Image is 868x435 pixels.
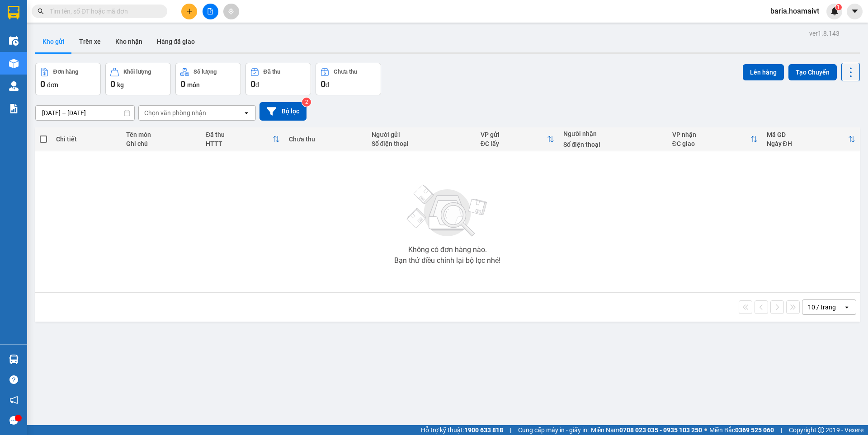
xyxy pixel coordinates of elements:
[518,425,589,435] span: Cung cấp máy in - giấy in:
[9,416,18,425] span: message
[781,425,782,435] span: |
[394,257,500,264] div: Bạn thử điều chỉnh lại bộ lọc nhé!
[38,8,44,14] span: search
[818,427,824,433] span: copyright
[243,109,250,117] svg: open
[105,63,171,95] button: Khối lượng0kg
[843,304,850,311] svg: open
[9,396,18,404] span: notification
[123,69,151,75] div: Khối lượng
[9,104,19,113] img: solution-icon
[325,81,329,89] span: đ
[835,4,842,10] sup: 1
[668,127,762,151] th: Toggle SortBy
[563,130,663,137] div: Người nhận
[150,31,202,52] button: Hàng đã giao
[206,140,272,147] div: HTTT
[187,81,200,89] span: món
[223,4,239,19] button: aim
[36,106,134,120] input: Select a date range.
[709,425,774,435] span: Miền Bắc
[809,28,840,38] div: ver 1.8.143
[108,31,150,52] button: Kho nhận
[767,131,848,138] div: Mã GD
[372,131,472,138] div: Người gửi
[8,6,19,19] img: logo-vxr
[9,59,19,68] img: warehouse-icon
[830,7,839,15] img: icon-new-feature
[255,81,259,89] span: đ
[126,140,197,147] div: Ghi chú
[767,140,848,147] div: Ngày ĐH
[672,140,750,147] div: ĐC giao
[476,127,559,151] th: Toggle SortBy
[672,131,750,138] div: VP nhận
[56,136,117,143] div: Chi tiết
[421,425,503,435] span: Hỗ trợ kỹ thuật:
[788,64,837,80] button: Tạo Chuyến
[735,426,774,434] strong: 0369 525 060
[144,108,206,117] div: Chọn văn phòng nhận
[9,355,19,364] img: warehouse-icon
[175,63,241,95] button: Số lượng0món
[35,31,72,52] button: Kho gửi
[402,179,493,243] img: svg+xml;base64,PHN2ZyBjbGFzcz0ibGlzdC1wbHVnX19zdmciIHhtbG5zPSJodHRwOi8vd3d3LnczLm9yZy8yMDAwL3N2Zy...
[207,8,213,14] span: file-add
[9,36,19,46] img: warehouse-icon
[334,69,357,75] div: Chưa thu
[206,131,272,138] div: Đã thu
[50,6,156,16] input: Tìm tên, số ĐT hoặc mã đơn
[763,5,826,17] span: baria.hoamaivt
[481,131,547,138] div: VP gửi
[228,8,234,14] span: aim
[72,31,108,52] button: Trên xe
[9,375,18,384] span: question-circle
[259,102,307,121] button: Bộ lọc
[316,63,381,95] button: Chưa thu0đ
[40,79,45,89] span: 0
[110,79,115,89] span: 0
[837,4,840,10] span: 1
[408,246,487,253] div: Không có đơn hàng nào.
[464,426,503,434] strong: 1900 633 818
[201,127,284,151] th: Toggle SortBy
[289,136,363,143] div: Chưa thu
[117,81,124,89] span: kg
[481,140,547,147] div: ĐC lấy
[203,4,218,19] button: file-add
[808,303,836,312] div: 10 / trang
[250,79,255,89] span: 0
[743,64,784,80] button: Lên hàng
[619,426,702,434] strong: 0708 023 035 - 0935 103 250
[591,425,702,435] span: Miền Nam
[851,7,859,15] span: caret-down
[847,4,863,19] button: caret-down
[126,131,197,138] div: Tên món
[47,81,58,89] span: đơn
[180,79,185,89] span: 0
[762,127,860,151] th: Toggle SortBy
[510,425,511,435] span: |
[35,63,101,95] button: Đơn hàng0đơn
[9,81,19,91] img: warehouse-icon
[264,69,280,75] div: Đã thu
[704,428,707,432] span: ⚪️
[181,4,197,19] button: plus
[321,79,325,89] span: 0
[245,63,311,95] button: Đã thu0đ
[563,141,663,148] div: Số điện thoại
[186,8,193,14] span: plus
[53,69,78,75] div: Đơn hàng
[372,140,472,147] div: Số điện thoại
[302,98,311,107] sup: 2
[193,69,217,75] div: Số lượng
